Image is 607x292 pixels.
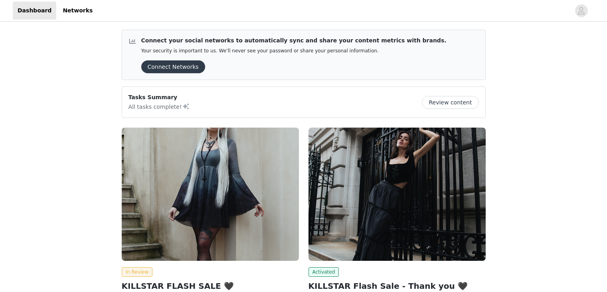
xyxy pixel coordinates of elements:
[141,60,205,73] button: Connect Networks
[122,267,153,277] span: In Review
[58,2,97,20] a: Networks
[422,96,478,109] button: Review content
[308,280,486,292] h2: KILLSTAR Flash Sale - Thank you 🖤
[122,280,299,292] h2: KILLSTAR FLASH SALE 🖤
[577,4,585,17] div: avatar
[122,128,299,261] img: KILLSTAR - EU
[129,93,190,102] p: Tasks Summary
[141,48,447,54] p: Your security is important to us. We’ll never see your password or share your personal information.
[13,2,56,20] a: Dashboard
[141,36,447,45] p: Connect your social networks to automatically sync and share your content metrics with brands.
[129,102,190,111] p: All tasks complete!
[308,128,486,261] img: KILLSTAR - EU
[308,267,339,277] span: Activated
